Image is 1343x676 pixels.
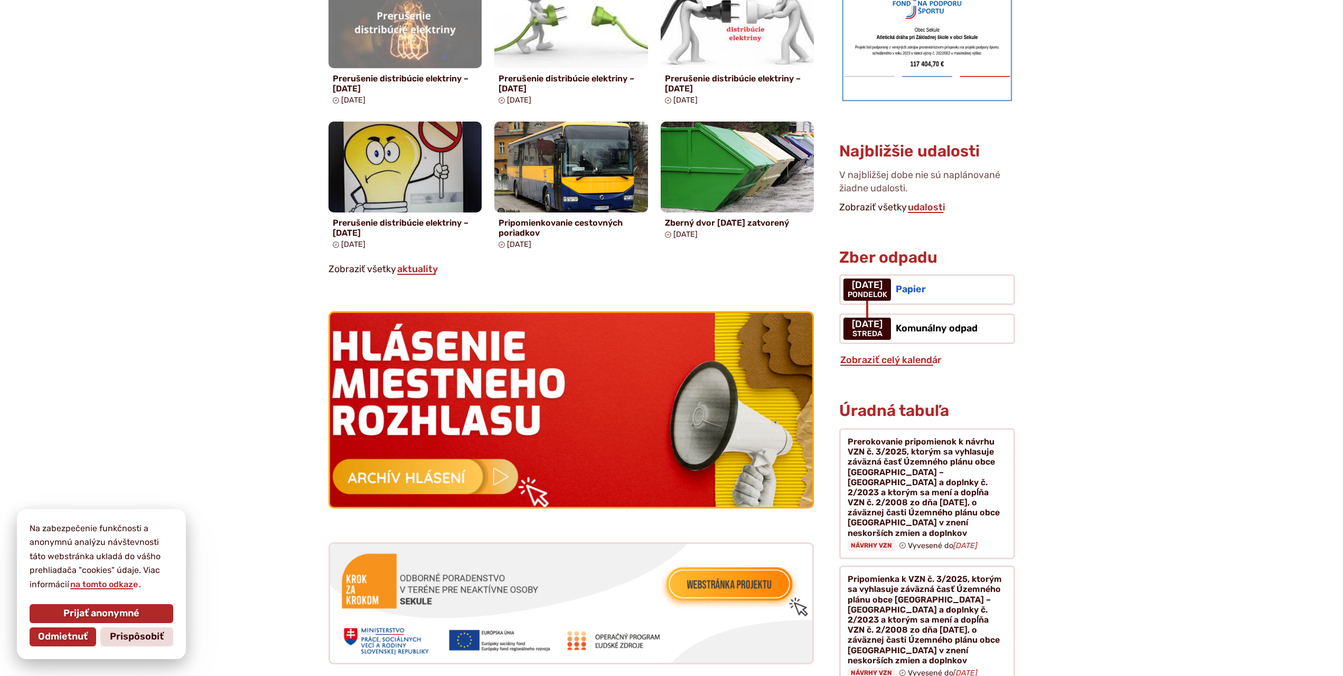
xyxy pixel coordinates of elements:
[30,627,96,646] button: Odmietnuť
[852,330,882,338] span: streda
[665,73,810,94] h4: Prerušenie distribúcie elektriny – [DATE]
[896,322,978,334] span: Komunálny odpad
[848,291,887,299] span: pondelok
[341,240,365,249] span: [DATE]
[494,122,648,253] a: Pripomienkovanie cestovných poriadkov [DATE]
[341,96,365,105] span: [DATE]
[839,143,980,160] h3: Najbližšie udalosti
[839,249,1015,266] h3: Zber odpadu
[499,73,644,94] h4: Prerušenie distribúcie elektriny – [DATE]
[507,96,531,105] span: [DATE]
[507,240,531,249] span: [DATE]
[69,579,139,589] a: na tomto odkaze
[333,73,478,94] h4: Prerušenie distribúcie elektriny – [DATE]
[63,608,139,619] span: Prijať anonymné
[839,274,1015,305] a: Papier [DATE] pondelok
[396,263,439,275] a: Zobraziť všetky aktuality
[110,631,164,643] span: Prispôsobiť
[328,262,814,277] p: Zobraziť všetky
[839,169,1015,199] p: V najbližšej dobe nie sú naplánované žiadne udalosti.
[673,96,698,105] span: [DATE]
[499,218,644,238] h4: Pripomienkovanie cestovných poriadkov
[30,522,173,591] p: Na zabezpečenie funkčnosti a anonymnú analýzu návštevnosti táto webstránka ukladá do vášho prehli...
[38,631,88,643] span: Odmietnuť
[100,627,173,646] button: Prispôsobiť
[665,218,810,228] h4: Zberný dvor [DATE] zatvorený
[328,122,482,253] a: Prerušenie distribúcie elektriny – [DATE] [DATE]
[839,428,1015,559] a: Prerokovanie pripomienok k návrhu VZN č. 3/2025, ktorým sa vyhlasuje záväzná časť Územného plánu ...
[30,604,173,623] button: Prijať anonymné
[673,230,698,239] span: [DATE]
[661,122,814,243] a: Zberný dvor [DATE] zatvorený [DATE]
[852,319,882,330] span: [DATE]
[907,201,946,213] a: Zobraziť všetky udalosti
[839,200,1015,216] p: Zobraziť všetky
[839,313,1015,344] a: Komunálny odpad [DATE] streda
[839,354,943,366] a: Zobraziť celý kalendár
[839,402,949,420] h3: Úradná tabuľa
[896,283,926,295] span: Papier
[333,218,478,238] h4: Prerušenie distribúcie elektriny – [DATE]
[848,280,887,291] span: [DATE]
